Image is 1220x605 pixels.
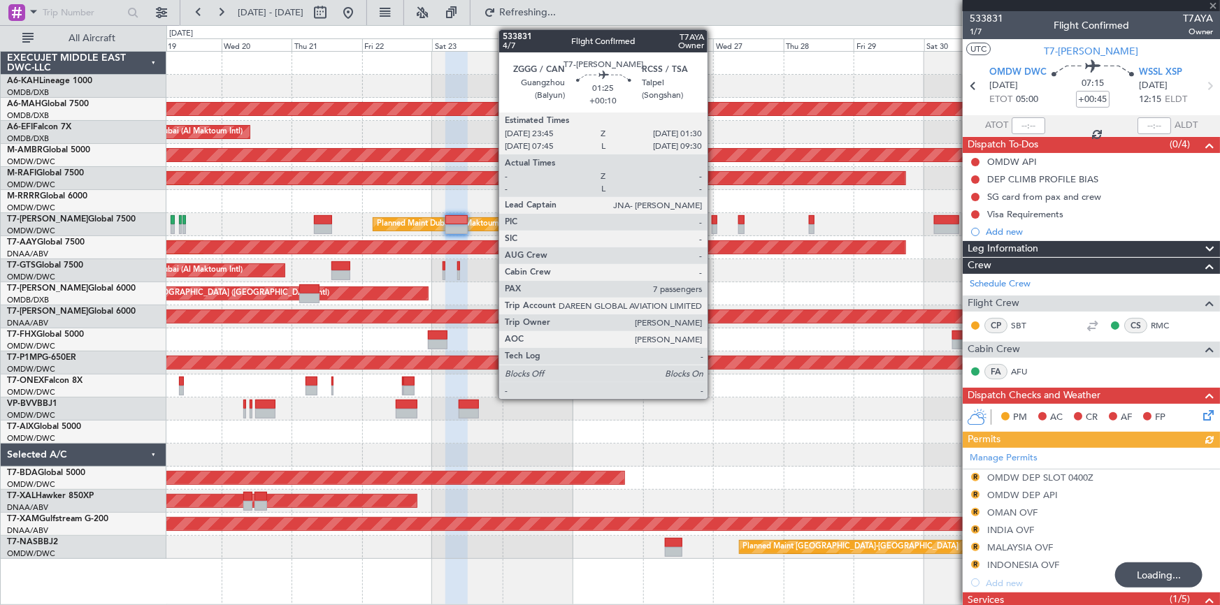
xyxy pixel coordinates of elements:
[7,410,55,421] a: OMDW/DWC
[7,272,55,282] a: OMDW/DWC
[7,502,48,513] a: DNAA/ABV
[1050,411,1063,425] span: AC
[968,296,1019,312] span: Flight Crew
[362,38,433,51] div: Fri 22
[987,173,1098,185] div: DEP CLIMB PROFILE BIAS
[498,8,557,17] span: Refreshing...
[36,34,148,43] span: All Aircraft
[970,11,1003,26] span: 533831
[222,38,292,51] div: Wed 20
[1011,319,1042,332] a: SBT
[7,123,71,131] a: A6-EFIFalcon 7X
[105,260,243,281] div: Planned Maint Dubai (Al Maktoum Intl)
[1082,77,1104,91] span: 07:15
[7,249,48,259] a: DNAA/ABV
[7,492,94,500] a: T7-XALHawker 850XP
[7,492,36,500] span: T7-XAL
[987,156,1037,168] div: OMDW API
[1121,411,1132,425] span: AF
[1183,11,1213,26] span: T7AYA
[7,515,39,523] span: T7-XAM
[7,387,55,398] a: OMDW/DWC
[7,77,92,85] a: A6-KAHLineage 1000
[1151,319,1182,332] a: RMC
[1175,119,1198,133] span: ALDT
[7,353,76,362] a: T7-P1MPG-650ER
[7,215,136,224] a: T7-[PERSON_NAME]Global 7500
[984,318,1007,333] div: CP
[1139,66,1182,80] span: WSSL XSP
[7,226,55,236] a: OMDW/DWC
[743,537,959,557] div: Planned Maint [GEOGRAPHIC_DATA]-[GEOGRAPHIC_DATA]
[7,238,37,247] span: T7-AAY
[1115,562,1203,588] div: Loading...
[989,93,1012,107] span: ETOT
[15,27,152,50] button: All Aircraft
[1139,93,1161,107] span: 12:15
[7,284,136,293] a: T7-[PERSON_NAME]Global 6000
[7,318,48,328] a: DNAA/ABV
[924,38,995,51] div: Sat 30
[7,377,44,385] span: T7-ONEX
[7,192,40,201] span: M-RRRR
[7,146,90,154] a: M-AMBRGlobal 5000
[986,226,1213,238] div: Add new
[7,433,55,444] a: OMDW/DWC
[7,146,43,154] span: M-AMBR
[7,307,136,316] a: T7-[PERSON_NAME]Global 6000
[7,295,49,305] a: OMDB/DXB
[7,180,55,190] a: OMDW/DWC
[7,479,55,490] a: OMDW/DWC
[7,77,39,85] span: A6-KAH
[1013,411,1027,425] span: PM
[1086,411,1098,425] span: CR
[970,277,1031,291] a: Schedule Crew
[966,43,991,55] button: UTC
[1165,93,1187,107] span: ELDT
[7,525,48,536] a: DNAA/ABV
[7,330,84,339] a: T7-FHXGlobal 5000
[1124,318,1147,333] div: CS
[985,119,1008,133] span: ATOT
[987,208,1063,220] div: Visa Requirements
[238,6,303,19] span: [DATE] - [DATE]
[7,261,83,270] a: T7-GTSGlobal 7500
[7,192,87,201] a: M-RRRRGlobal 6000
[7,169,36,177] span: M-RAFI
[7,515,108,523] a: T7-XAMGulfstream G-200
[96,283,329,304] div: Planned Maint [GEOGRAPHIC_DATA] ([GEOGRAPHIC_DATA] Intl)
[968,342,1020,358] span: Cabin Crew
[7,538,58,546] a: T7-NASBBJ2
[7,548,55,559] a: OMDW/DWC
[968,241,1038,257] span: Leg Information
[7,87,49,98] a: OMDB/DXB
[105,122,243,143] div: Planned Maint Dubai (Al Maktoum Intl)
[1183,26,1213,38] span: Owner
[7,307,88,316] span: T7-[PERSON_NAME]
[377,214,515,235] div: Planned Maint Dubai (Al Maktoum Intl)
[292,38,362,51] div: Thu 21
[7,215,88,224] span: T7-[PERSON_NAME]
[1139,79,1168,93] span: [DATE]
[7,377,82,385] a: T7-ONEXFalcon 8X
[7,284,88,293] span: T7-[PERSON_NAME]
[43,2,123,23] input: Trip Number
[7,330,36,339] span: T7-FHX
[1016,93,1038,107] span: 05:00
[151,38,222,51] div: Tue 19
[968,388,1100,404] span: Dispatch Checks and Weather
[7,133,49,144] a: OMDB/DXB
[1155,411,1165,425] span: FP
[7,400,37,408] span: VP-BVV
[1054,19,1129,34] div: Flight Confirmed
[169,28,193,40] div: [DATE]
[7,110,49,121] a: OMDB/DXB
[503,38,573,51] div: Sun 24
[7,100,89,108] a: A6-MAHGlobal 7500
[968,137,1038,153] span: Dispatch To-Dos
[854,38,924,51] div: Fri 29
[7,100,41,108] span: A6-MAH
[7,156,55,167] a: OMDW/DWC
[7,238,85,247] a: T7-AAYGlobal 7500
[1045,44,1139,59] span: T7-[PERSON_NAME]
